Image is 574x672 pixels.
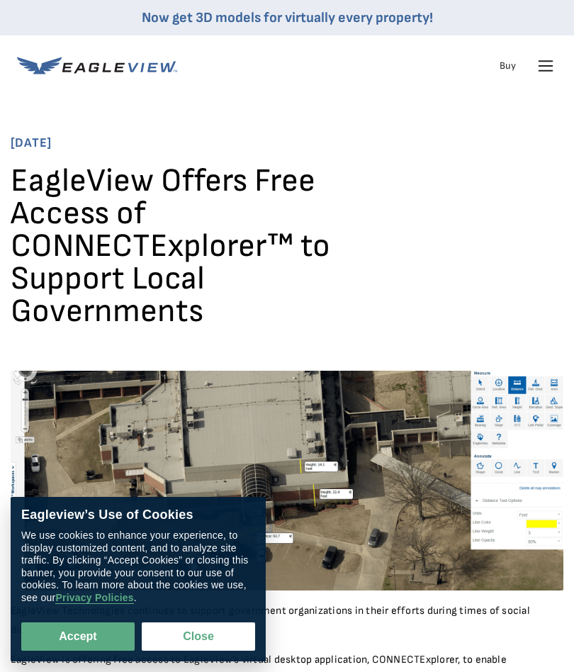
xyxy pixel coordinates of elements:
span: [DATE] [11,132,563,155]
img: Esri Connect Feature Image [11,371,563,590]
a: Buy [500,57,516,74]
button: Accept [21,622,135,651]
div: We use cookies to enhance your experience, to display customized content, and to analyze site tra... [21,530,255,605]
a: Privacy Policies [55,593,133,605]
a: Now get 3D models for virtually every property! [142,9,433,26]
div: Eagleview’s Use of Cookies [21,508,255,523]
p: EagleView Technologies continues to support government organizations in their efforts during time... [11,601,563,639]
button: Close [142,622,255,651]
h1: EagleView Offers Free Access of CONNECTExplorer™ to Support Local Governments [11,165,379,339]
